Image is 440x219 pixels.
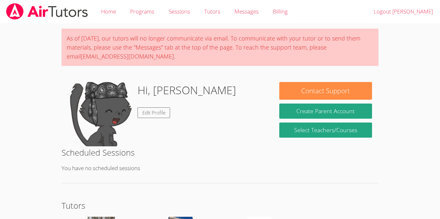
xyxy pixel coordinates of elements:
a: Select Teachers/Courses [279,123,372,138]
span: Messages [234,8,259,15]
a: Edit Profile [138,107,170,118]
div: As of [DATE], our tutors will no longer communicate via email. To communicate with your tutor or ... [62,29,378,66]
img: airtutors_banner-c4298cdbf04f3fff15de1276eac7730deb9818008684d7c2e4769d2f7ddbe033.png [5,3,89,20]
p: You have no scheduled sessions [62,164,378,173]
button: Create Parent Account [279,104,372,119]
img: default.png [68,82,132,146]
button: Contact Support [279,82,372,100]
h2: Scheduled Sessions [62,146,378,159]
h2: Tutors [62,199,378,212]
h1: Hi, [PERSON_NAME] [138,82,236,98]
